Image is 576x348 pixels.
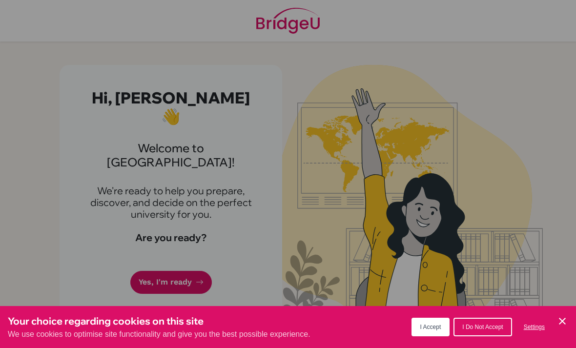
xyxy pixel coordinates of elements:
[8,314,310,328] h3: Your choice regarding cookies on this site
[516,319,553,335] button: Settings
[524,324,545,330] span: Settings
[420,324,441,330] span: I Accept
[8,328,310,340] p: We use cookies to optimise site functionality and give you the best possible experience.
[556,315,568,327] button: Save and close
[411,318,450,336] button: I Accept
[453,318,512,336] button: I Do Not Accept
[462,324,503,330] span: I Do Not Accept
